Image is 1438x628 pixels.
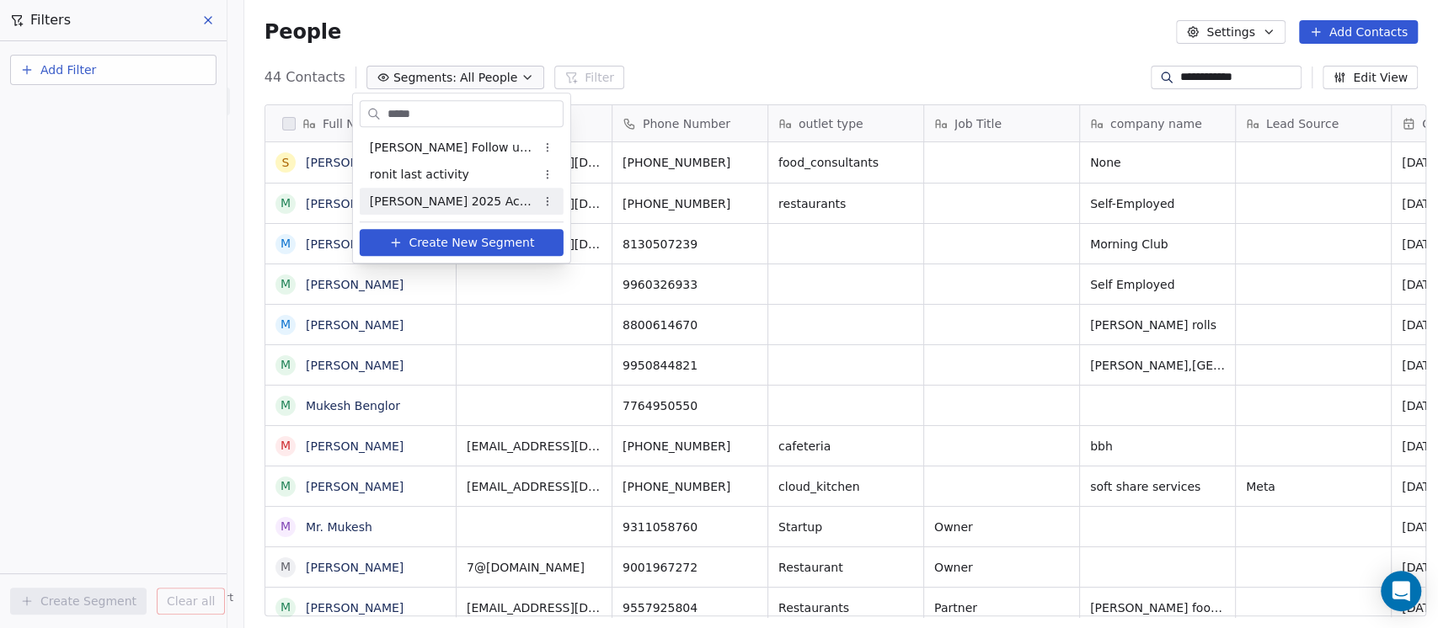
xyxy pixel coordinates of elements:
[370,193,535,210] span: [PERSON_NAME] 2025 Active
[360,229,564,256] button: Create New Segment
[360,134,564,215] div: Suggestions
[409,234,534,252] span: Create New Segment
[370,139,535,157] span: [PERSON_NAME] Follow up Hot Active
[370,166,469,184] span: ronit last activity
